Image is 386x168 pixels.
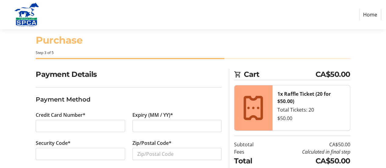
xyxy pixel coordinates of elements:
a: Home [359,9,381,20]
iframe: Secure card number input frame [41,122,120,130]
td: CA$50.00 [268,141,350,148]
div: Total Tickets: 20 [277,106,345,113]
strong: 1x Raffle Ticket (20 for $50.00) [277,91,331,105]
iframe: Secure CVC input frame [41,150,120,158]
input: Zip/Postal Code [132,148,222,160]
div: Step 3 of 5 [36,50,350,55]
iframe: Secure expiration date input frame [137,122,217,130]
label: Credit Card Number* [36,111,85,119]
td: Fees [234,148,268,155]
label: Security Code* [36,139,70,147]
td: Total [234,155,268,166]
h2: Payment Details [36,69,222,80]
td: Subtotal [234,141,268,148]
h3: Payment Method [36,95,222,104]
h1: Purchase [36,33,350,48]
label: Zip/Postal Code* [132,139,171,147]
label: Expiry (MM / YY)* [132,111,173,119]
span: Cart [244,69,316,80]
div: $50.00 [277,115,345,122]
img: Alberta SPCA's Logo [5,2,48,27]
td: CA$50.00 [268,155,350,166]
span: CA$50.00 [316,69,350,80]
td: Calculated in final step [268,148,350,155]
